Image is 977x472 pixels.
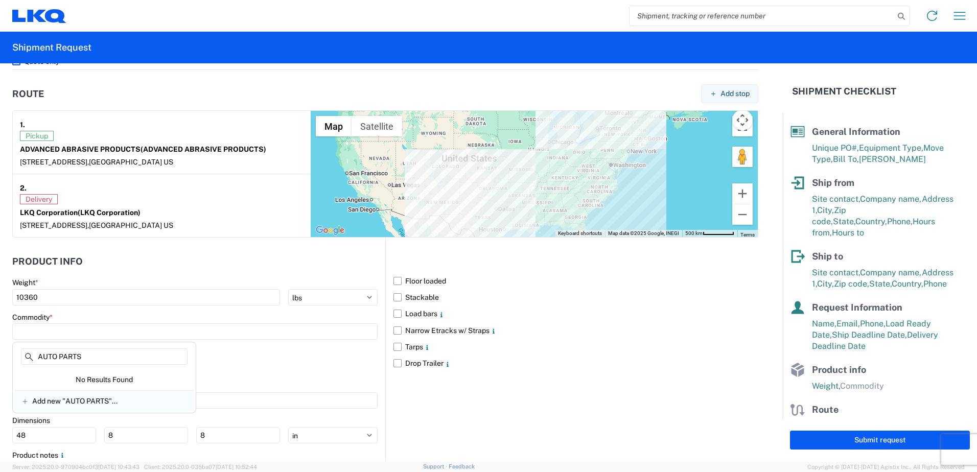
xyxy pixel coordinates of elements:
span: 500 km [685,230,703,236]
span: Add stop [720,89,750,99]
span: [PERSON_NAME] [859,154,926,164]
span: [STREET_ADDRESS], [20,158,89,166]
button: Show street map [316,116,352,136]
span: Phone, [860,319,886,328]
div: No Results Found [15,369,194,390]
span: Email, [836,319,860,328]
button: Zoom in [732,183,753,204]
span: State, [833,217,855,226]
span: Unique PO#, [812,143,859,153]
button: Submit request [790,431,970,450]
span: Pickup [20,131,54,141]
span: City, [817,205,834,215]
span: [DATE] 10:43:43 [98,464,139,470]
span: [GEOGRAPHIC_DATA] US [89,158,173,166]
span: Copyright © [DATE]-[DATE] Agistix Inc., All Rights Reserved [807,462,965,471]
span: State, [869,279,892,289]
button: Map camera controls [732,110,753,130]
span: Route [812,404,839,415]
span: Hours to [832,228,864,238]
span: Zip code, [834,279,869,289]
span: Company name, [860,194,922,204]
strong: 1. [20,118,25,131]
span: City, [817,279,834,289]
span: Ship from [812,177,854,188]
input: H [196,427,280,443]
span: Country, [855,217,887,226]
h2: Product Info [12,256,83,267]
a: Support [423,463,449,469]
label: Weight [12,278,38,287]
label: Drop Trailer [393,355,758,371]
span: Server: 2025.20.0-970904bc0f3 [12,464,139,470]
span: Weight, [812,381,840,391]
label: Dimensions [12,416,50,425]
label: Stackable [393,289,758,305]
input: L [12,427,96,443]
label: Floor loaded [393,273,758,289]
strong: LKQ Corporation [20,208,141,217]
span: Phone [923,279,947,289]
label: Commodity [12,313,53,322]
input: Shipment, tracking or reference number [630,6,894,26]
span: (ADVANCED ABRASIVE PRODUCTS) [141,145,266,153]
span: Add new "AUTO PARTS"... [32,396,118,406]
span: Delivery [20,194,58,204]
span: Name, [812,319,836,328]
button: Map Scale: 500 km per 58 pixels [682,230,737,237]
span: General Information [812,126,900,137]
label: Load bars [393,305,758,322]
label: Product notes [12,451,66,460]
h2: Route [12,89,44,99]
span: Client: 2025.20.0-035ba07 [144,464,257,470]
h2: Shipment Request [12,41,91,54]
span: [DATE] 10:52:44 [216,464,257,470]
span: Site contact, [812,268,860,277]
span: Company name, [860,268,922,277]
button: Keyboard shortcuts [558,230,602,237]
span: Map data ©2025 Google, INEGI [608,230,679,236]
button: Show satellite imagery [352,116,402,136]
button: Add stop [701,84,758,103]
input: W [104,427,188,443]
span: Site contact, [812,194,860,204]
span: Product info [812,364,866,375]
span: [STREET_ADDRESS], [20,221,89,229]
span: Ship to [812,251,843,262]
img: Google [313,224,347,237]
span: [GEOGRAPHIC_DATA] US [89,221,173,229]
strong: 2. [20,181,27,194]
span: Ship Deadline Date, [832,330,907,340]
label: Narrow Etracks w/ Straps [393,322,758,339]
button: Drag Pegman onto the map to open Street View [732,147,753,167]
label: Tarps [393,339,758,355]
span: Country, [892,279,923,289]
span: Request Information [812,302,902,313]
a: Open this area in Google Maps (opens a new window) [313,224,347,237]
strong: ADVANCED ABRASIVE PRODUCTS [20,145,266,153]
span: (LKQ Corporation) [78,208,141,217]
a: Terms [740,232,755,238]
span: Commodity [840,381,884,391]
a: Feedback [449,463,475,469]
button: Zoom out [732,204,753,225]
h2: Shipment Checklist [792,85,896,98]
span: Equipment Type, [859,143,923,153]
span: Phone, [887,217,913,226]
span: Bill To, [833,154,859,164]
